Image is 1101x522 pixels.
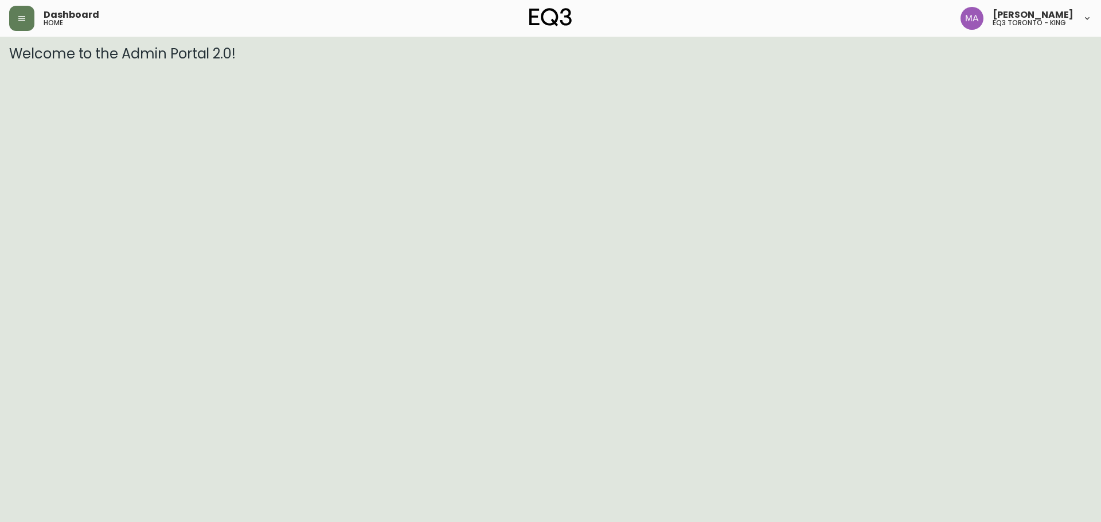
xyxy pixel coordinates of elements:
img: 4f0989f25cbf85e7eb2537583095d61e [961,7,983,30]
img: logo [529,8,572,26]
span: Dashboard [44,10,99,19]
h5: home [44,19,63,26]
h5: eq3 toronto - king [993,19,1066,26]
h3: Welcome to the Admin Portal 2.0! [9,46,1092,62]
span: [PERSON_NAME] [993,10,1073,19]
